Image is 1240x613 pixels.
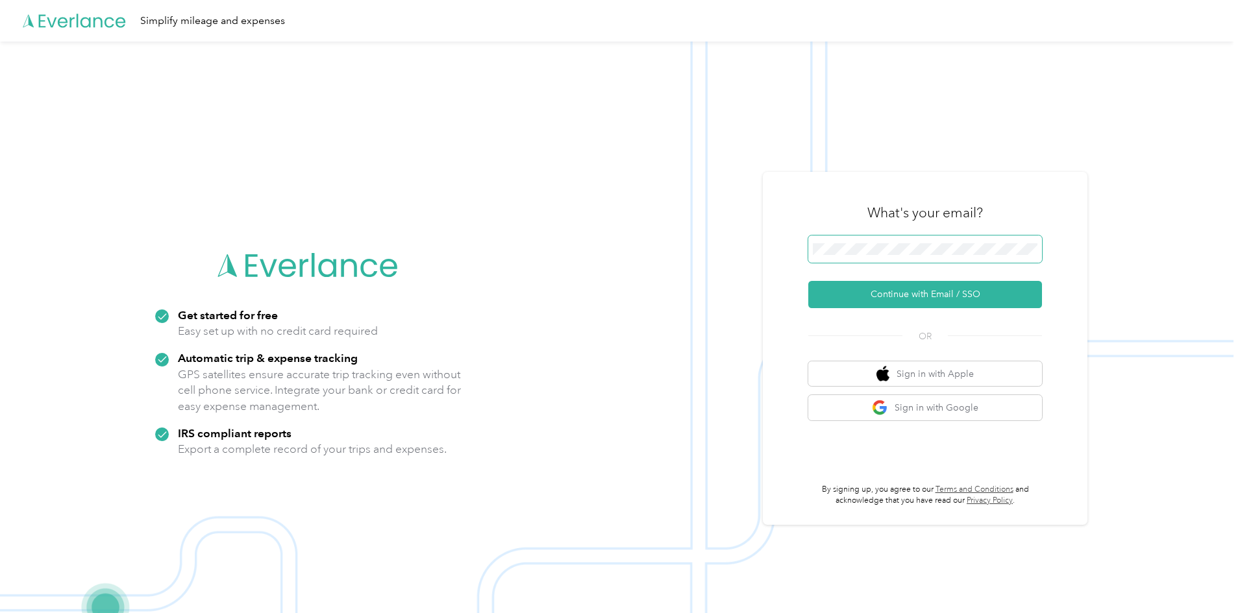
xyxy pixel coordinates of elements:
[867,204,983,222] h3: What's your email?
[808,281,1042,308] button: Continue with Email / SSO
[178,426,291,440] strong: IRS compliant reports
[178,308,278,322] strong: Get started for free
[808,361,1042,387] button: apple logoSign in with Apple
[140,13,285,29] div: Simplify mileage and expenses
[902,330,948,343] span: OR
[178,351,358,365] strong: Automatic trip & expense tracking
[178,323,378,339] p: Easy set up with no credit card required
[967,496,1013,505] a: Privacy Policy
[808,395,1042,420] button: google logoSign in with Google
[808,484,1042,507] p: By signing up, you agree to our and acknowledge that you have read our .
[936,485,1013,494] a: Terms and Conditions
[178,441,447,457] p: Export a complete record of your trips and expenses.
[178,367,462,415] p: GPS satellites ensure accurate trip tracking even without cell phone service. Integrate your bank...
[876,366,889,382] img: apple logo
[872,400,888,416] img: google logo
